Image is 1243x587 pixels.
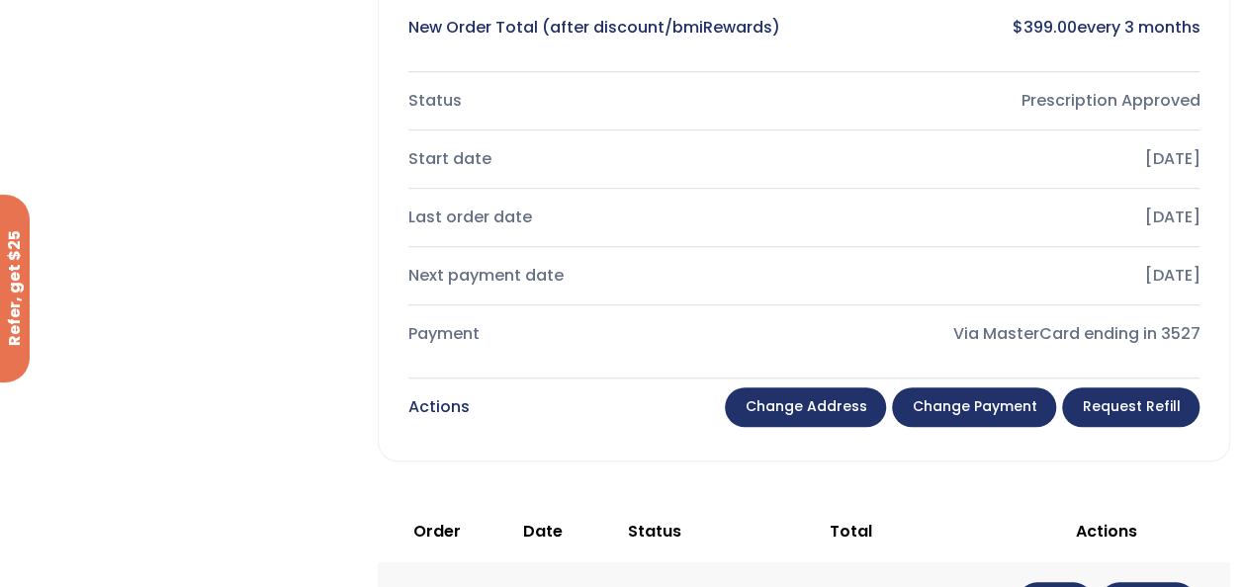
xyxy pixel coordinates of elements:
span: Actions [1076,520,1137,543]
span: Total [830,520,872,543]
a: Change payment [892,387,1056,427]
div: Start date [408,145,788,173]
div: Prescription Approved [820,87,1199,115]
div: Status [408,87,788,115]
div: Payment [408,320,788,348]
div: every 3 months [820,14,1199,42]
a: Request Refill [1062,387,1199,427]
div: [DATE] [820,262,1199,290]
a: Change address [725,387,886,427]
span: $ [1012,16,1022,39]
bdi: 399.00 [1012,16,1076,39]
span: Date [522,520,562,543]
span: Order [413,520,461,543]
div: Actions [408,393,470,421]
span: Status [628,520,681,543]
div: [DATE] [820,204,1199,231]
div: Next payment date [408,262,788,290]
div: New Order Total (after discount/bmiRewards) [408,14,788,42]
div: [DATE] [820,145,1199,173]
div: Via MasterCard ending in 3527 [820,320,1199,348]
div: Last order date [408,204,788,231]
